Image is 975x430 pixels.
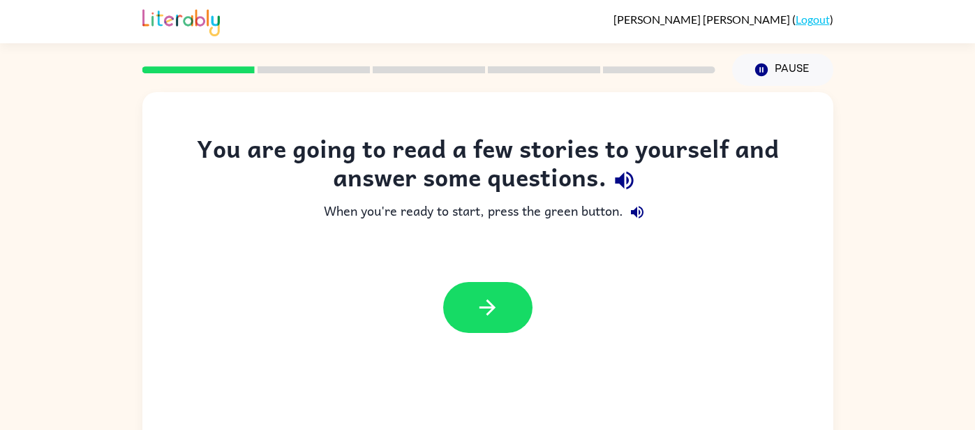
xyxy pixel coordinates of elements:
img: Literably [142,6,220,36]
a: Logout [796,13,830,26]
div: ( ) [613,13,833,26]
span: [PERSON_NAME] [PERSON_NAME] [613,13,792,26]
button: Pause [732,54,833,86]
div: When you're ready to start, press the green button. [170,198,805,226]
div: You are going to read a few stories to yourself and answer some questions. [170,134,805,198]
